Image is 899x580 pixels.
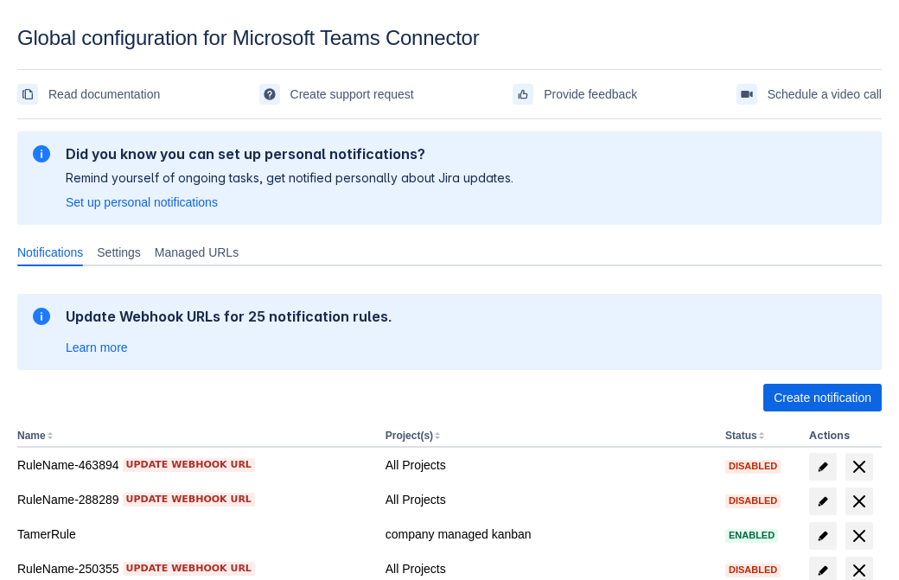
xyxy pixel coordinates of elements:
[48,80,160,108] span: Read documentation
[816,460,830,474] span: edit
[21,87,35,101] span: documentation
[386,456,711,474] div: All Projects
[17,456,372,474] div: RuleName-463894
[386,560,711,577] div: All Projects
[816,529,830,543] span: edit
[725,565,781,575] span: Disabled
[66,169,513,187] p: Remind yourself of ongoing tasks, get notified personally about Jira updates.
[155,244,239,261] span: Managed URLs
[725,462,781,471] span: Disabled
[17,430,46,442] button: Name
[386,526,711,543] div: company managed kanban
[816,494,830,508] span: edit
[725,496,781,506] span: Disabled
[31,306,52,327] span: information
[849,526,870,546] span: delete
[263,87,277,101] span: support
[386,491,711,508] div: All Projects
[290,80,414,108] span: Create support request
[17,80,160,108] a: Read documentation
[126,458,252,472] span: Update webhook URL
[17,244,83,261] span: Notifications
[66,339,128,356] a: Learn more
[97,244,141,261] span: Settings
[725,531,778,540] span: Enabled
[386,430,433,442] button: Project(s)
[66,145,513,163] h2: Did you know you can set up personal notifications?
[31,143,52,164] span: information
[736,80,882,108] a: Schedule a video call
[17,491,372,508] div: RuleName-288289
[17,26,882,50] div: Global configuration for Microsoft Teams Connector
[126,562,252,576] span: Update webhook URL
[774,384,871,411] span: Create notification
[544,80,637,108] span: Provide feedback
[849,491,870,512] span: delete
[516,87,530,101] span: feedback
[768,80,882,108] span: Schedule a video call
[816,564,830,577] span: edit
[259,80,414,108] a: Create support request
[849,456,870,477] span: delete
[725,430,757,442] button: Status
[513,80,637,108] a: Provide feedback
[763,384,882,411] button: Create notification
[66,308,392,325] h2: Update Webhook URLs for 25 notification rules.
[740,87,754,101] span: videoCall
[17,560,372,577] div: RuleName-250355
[17,526,372,543] div: TamerRule
[66,194,218,211] a: Set up personal notifications
[126,493,252,507] span: Update webhook URL
[802,425,882,448] th: Actions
